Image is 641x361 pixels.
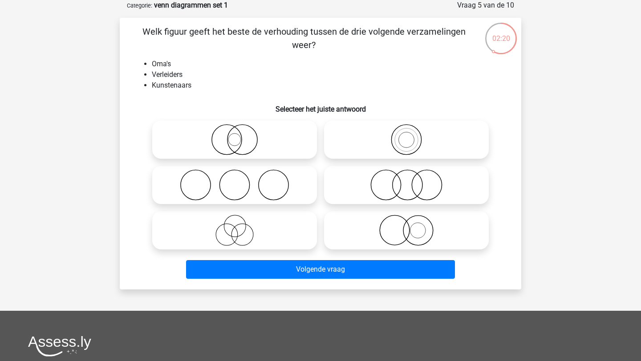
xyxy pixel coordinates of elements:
img: Assessly logo [28,336,91,357]
strong: venn diagrammen set 1 [154,1,228,9]
button: Volgende vraag [186,260,455,279]
li: Oma's [152,59,507,69]
div: 02:20 [484,22,518,44]
h6: Selecteer het juiste antwoord [134,98,507,113]
li: Verleiders [152,69,507,80]
small: Categorie: [127,2,152,9]
li: Kunstenaars [152,80,507,91]
p: Welk figuur geeft het beste de verhouding tussen de drie volgende verzamelingen weer? [134,25,474,52]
